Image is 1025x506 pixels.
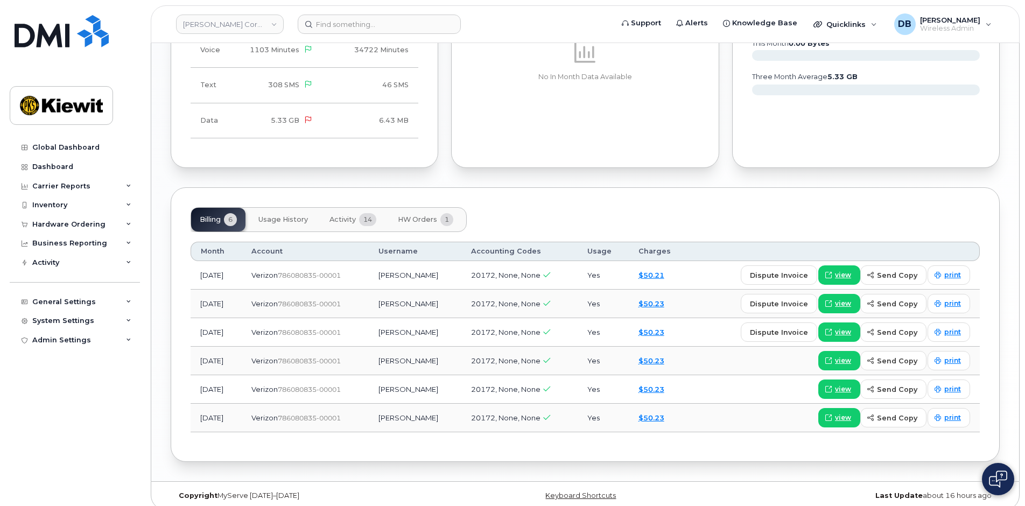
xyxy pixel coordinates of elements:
a: view [818,322,860,342]
span: DB [898,18,911,31]
div: Quicklinks [806,13,884,35]
td: [PERSON_NAME] [369,347,461,375]
button: dispute invoice [741,265,817,285]
span: 14 [359,213,376,226]
div: Daniel Buffington [887,13,999,35]
th: Usage [578,242,629,261]
span: 20172, None, None [471,328,540,336]
span: view [835,413,851,423]
span: 1 [440,213,453,226]
a: $50.21 [638,271,664,279]
span: 20172, None, None [471,385,540,393]
span: Verizon [251,356,278,365]
img: Open chat [989,470,1007,488]
strong: Last Update [875,491,923,500]
span: 308 SMS [268,81,299,89]
span: print [944,384,961,394]
span: view [835,299,851,308]
td: [DATE] [191,404,242,432]
button: send copy [860,265,926,285]
a: view [818,294,860,313]
td: [PERSON_NAME] [369,375,461,404]
p: No In Month Data Available [471,72,699,82]
td: Yes [578,318,629,347]
span: send copy [877,384,917,395]
td: Text [191,68,233,103]
span: Verizon [251,328,278,336]
a: print [928,294,970,313]
span: 1103 Minutes [250,46,299,54]
span: 20172, None, None [471,299,540,308]
td: [PERSON_NAME] [369,404,461,432]
span: 5.33 GB [271,116,299,124]
td: 34722 Minutes [322,33,418,68]
span: view [835,270,851,280]
button: send copy [860,380,926,399]
strong: Copyright [179,491,217,500]
input: Find something... [298,15,461,34]
button: send copy [860,294,926,313]
a: print [928,380,970,399]
a: $50.23 [638,328,664,336]
a: Keyboard Shortcuts [545,491,616,500]
span: 786080835-00001 [278,300,341,308]
button: send copy [860,351,926,370]
a: $50.23 [638,385,664,393]
td: Data [191,103,233,138]
a: print [928,408,970,427]
span: Usage History [258,215,308,224]
th: Charges [629,242,689,261]
td: [DATE] [191,318,242,347]
span: 20172, None, None [471,271,540,279]
td: Yes [578,347,629,375]
span: 20172, None, None [471,413,540,422]
a: view [818,265,860,285]
th: Account [242,242,369,261]
td: [DATE] [191,347,242,375]
button: dispute invoice [741,322,817,342]
a: view [818,351,860,370]
span: view [835,384,851,394]
span: HW Orders [398,215,437,224]
span: send copy [877,413,917,423]
span: Activity [329,215,356,224]
text: this month [752,39,830,47]
span: 786080835-00001 [278,271,341,279]
span: print [944,299,961,308]
span: send copy [877,299,917,309]
span: dispute invoice [750,327,808,338]
td: [DATE] [191,290,242,318]
span: print [944,270,961,280]
span: 786080835-00001 [278,357,341,365]
span: view [835,356,851,366]
tspan: 5.33 GB [827,73,858,81]
th: Accounting Codes [461,242,578,261]
td: [DATE] [191,261,242,290]
a: print [928,265,970,285]
a: print [928,351,970,370]
span: Verizon [251,413,278,422]
td: 46 SMS [322,68,418,103]
a: print [928,322,970,342]
td: Voice [191,33,233,68]
th: Month [191,242,242,261]
span: print [944,327,961,337]
span: Verizon [251,271,278,279]
span: view [835,327,851,337]
td: [PERSON_NAME] [369,318,461,347]
a: Support [614,12,669,34]
a: Kiewit Corporation [176,15,284,34]
span: Alerts [685,18,708,29]
a: view [818,380,860,399]
a: $50.23 [638,413,664,422]
td: Yes [578,375,629,404]
button: dispute invoice [741,294,817,313]
td: Yes [578,290,629,318]
a: $50.23 [638,356,664,365]
span: 20172, None, None [471,356,540,365]
span: print [944,356,961,366]
td: [DATE] [191,375,242,404]
span: print [944,413,961,423]
span: send copy [877,270,917,280]
a: $50.23 [638,299,664,308]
